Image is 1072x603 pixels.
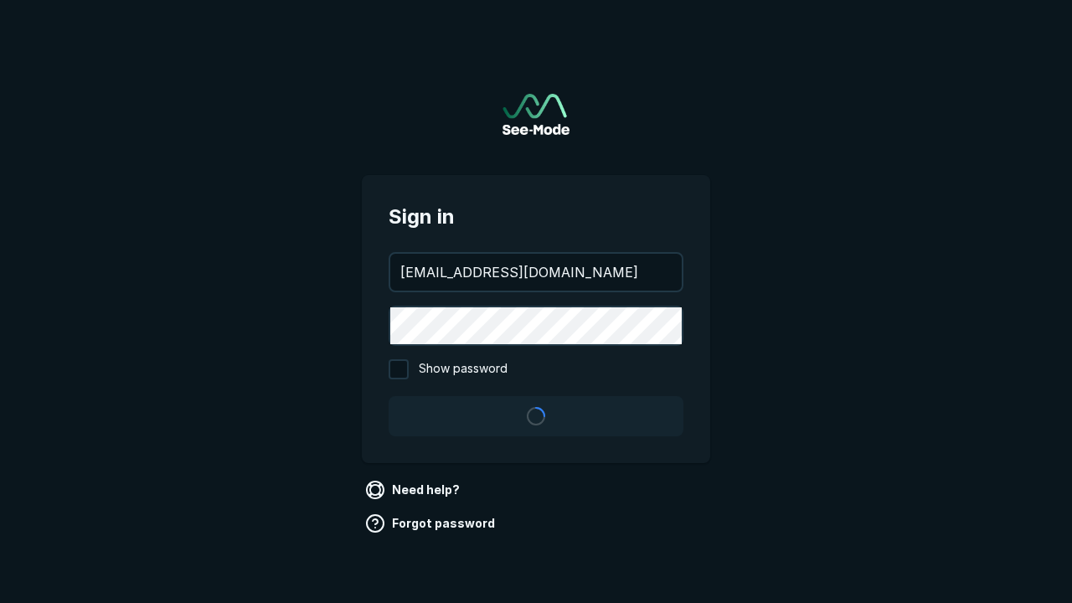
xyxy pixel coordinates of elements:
input: your@email.com [390,254,682,291]
img: See-Mode Logo [502,94,569,135]
a: Need help? [362,477,466,503]
a: Forgot password [362,510,502,537]
span: Show password [419,359,508,379]
a: Go to sign in [502,94,569,135]
span: Sign in [389,202,683,232]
